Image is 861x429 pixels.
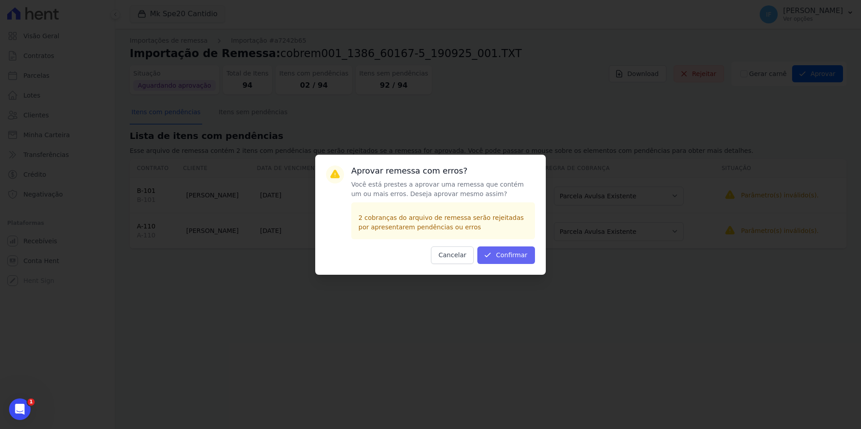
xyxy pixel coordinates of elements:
button: Confirmar [477,246,535,264]
button: Cancelar [431,246,474,264]
span: 1 [27,398,35,406]
h3: Aprovar remessa com erros? [351,165,535,176]
p: 2 cobranças do arquivo de remessa serão rejeitadas por apresentarem pendências ou erros [358,213,528,232]
p: Você está prestes a aprovar uma remessa que contém um ou mais erros. Deseja aprovar mesmo assim? [351,180,535,199]
iframe: Intercom live chat [9,398,31,420]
